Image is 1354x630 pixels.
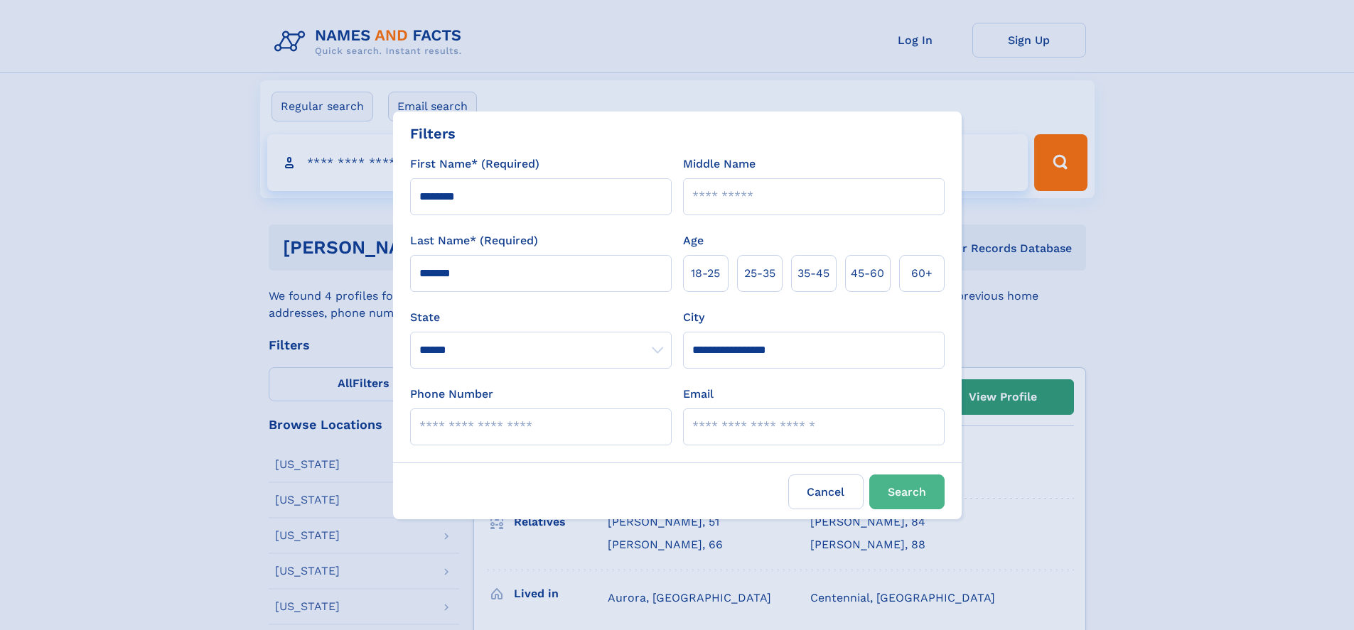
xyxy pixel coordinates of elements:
[410,309,672,326] label: State
[683,232,704,249] label: Age
[683,309,704,326] label: City
[788,474,864,509] label: Cancel
[869,474,945,509] button: Search
[691,265,720,282] span: 18‑25
[410,156,539,173] label: First Name* (Required)
[851,265,884,282] span: 45‑60
[744,265,775,282] span: 25‑35
[410,123,456,144] div: Filters
[911,265,933,282] span: 60+
[683,386,714,403] label: Email
[410,232,538,249] label: Last Name* (Required)
[410,386,493,403] label: Phone Number
[683,156,756,173] label: Middle Name
[797,265,829,282] span: 35‑45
